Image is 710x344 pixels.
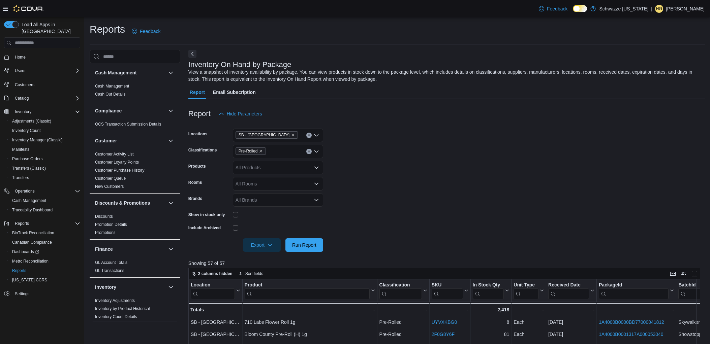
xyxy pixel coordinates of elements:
[514,282,544,299] button: Unit Type
[188,225,221,231] label: Include Archived
[9,127,43,135] a: Inventory Count
[12,249,39,254] span: Dashboards
[314,181,319,186] button: Open list of options
[12,198,46,203] span: Cash Management
[95,122,161,127] a: OCS Transaction Submission Details
[239,132,289,138] span: SB - [GEOGRAPHIC_DATA]
[95,107,165,114] button: Compliance
[15,82,34,88] span: Customers
[95,151,134,157] span: Customer Activity List
[285,238,323,252] button: Run Report
[431,282,463,299] div: SKU URL
[9,174,80,182] span: Transfers
[1,66,83,75] button: Users
[314,149,319,154] button: Open list of options
[95,246,113,252] h3: Finance
[188,110,211,118] h3: Report
[12,67,80,75] span: Users
[7,154,83,164] button: Purchase Orders
[548,282,594,299] button: Received Date
[12,156,43,162] span: Purchase Orders
[95,306,150,311] span: Inventory by Product Historical
[167,199,175,207] button: Discounts & Promotions
[7,116,83,126] button: Adjustments (Classic)
[245,271,263,276] span: Sort fields
[95,268,124,273] a: GL Transactions
[599,282,669,299] div: Package URL
[655,5,663,13] div: Hunter Grundman
[90,259,180,277] div: Finance
[306,149,312,154] button: Clear input
[599,282,669,288] div: PackageId
[9,136,65,144] a: Inventory Manager (Classic)
[379,330,427,338] div: Pre-Rolled
[548,306,594,314] div: -
[9,229,80,237] span: BioTrack Reconciliation
[9,229,57,237] a: BioTrack Reconciliation
[514,282,538,288] div: Unit Type
[12,81,37,89] a: Customers
[244,282,369,299] div: Product
[599,332,663,337] a: 1A4000B0001317A000053040
[95,268,124,273] span: GL Transactions
[1,107,83,116] button: Inventory
[9,248,80,256] span: Dashboards
[95,314,137,319] a: Inventory Count Details
[1,289,83,299] button: Settings
[7,205,83,215] button: Traceabilty Dashboard
[167,245,175,253] button: Finance
[599,306,674,314] div: -
[95,230,116,235] a: Promotions
[379,282,427,299] button: Classification
[95,260,127,265] a: GL Account Totals
[95,184,124,189] a: New Customers
[536,2,570,15] a: Feedback
[188,131,208,137] label: Locations
[9,117,54,125] a: Adjustments (Classic)
[548,282,589,299] div: Received Date
[666,5,705,13] p: [PERSON_NAME]
[9,164,49,172] a: Transfers (Classic)
[680,270,688,278] button: Display options
[656,5,662,13] span: HG
[547,5,567,12] span: Feedback
[95,284,165,290] button: Inventory
[190,85,205,99] span: Report
[15,109,31,114] span: Inventory
[95,160,139,165] span: Customer Loyalty Points
[243,238,281,252] button: Export
[244,330,375,338] div: Bloom County Pre-Roll (H) 1g
[244,282,375,299] button: Product
[472,282,504,288] div: In Stock Qty
[7,145,83,154] button: Manifests
[12,175,29,180] span: Transfers
[95,176,126,181] a: Customer Queue
[188,69,702,83] div: View a snapshot of inventory availability by package. You can view products in stock down to the ...
[95,298,135,303] a: Inventory Adjustments
[7,256,83,266] button: Metrc Reconciliation
[95,168,145,173] a: Customer Purchase History
[690,270,699,278] button: Enter fullscreen
[9,127,80,135] span: Inventory Count
[9,267,80,275] span: Reports
[7,266,83,275] button: Reports
[95,137,117,144] h3: Customer
[90,82,180,101] div: Cash Management
[12,118,51,124] span: Adjustments (Classic)
[189,270,235,278] button: 2 columns hidden
[9,197,80,205] span: Cash Management
[90,150,180,193] div: Customer
[431,306,468,314] div: -
[379,318,427,326] div: Pre-Rolled
[314,133,319,138] button: Open list of options
[95,284,116,290] h3: Inventory
[198,271,233,276] span: 2 columns hidden
[379,306,427,314] div: -
[12,166,46,171] span: Transfers (Classic)
[12,290,32,298] a: Settings
[9,248,42,256] a: Dashboards
[227,110,262,117] span: Hide Parameters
